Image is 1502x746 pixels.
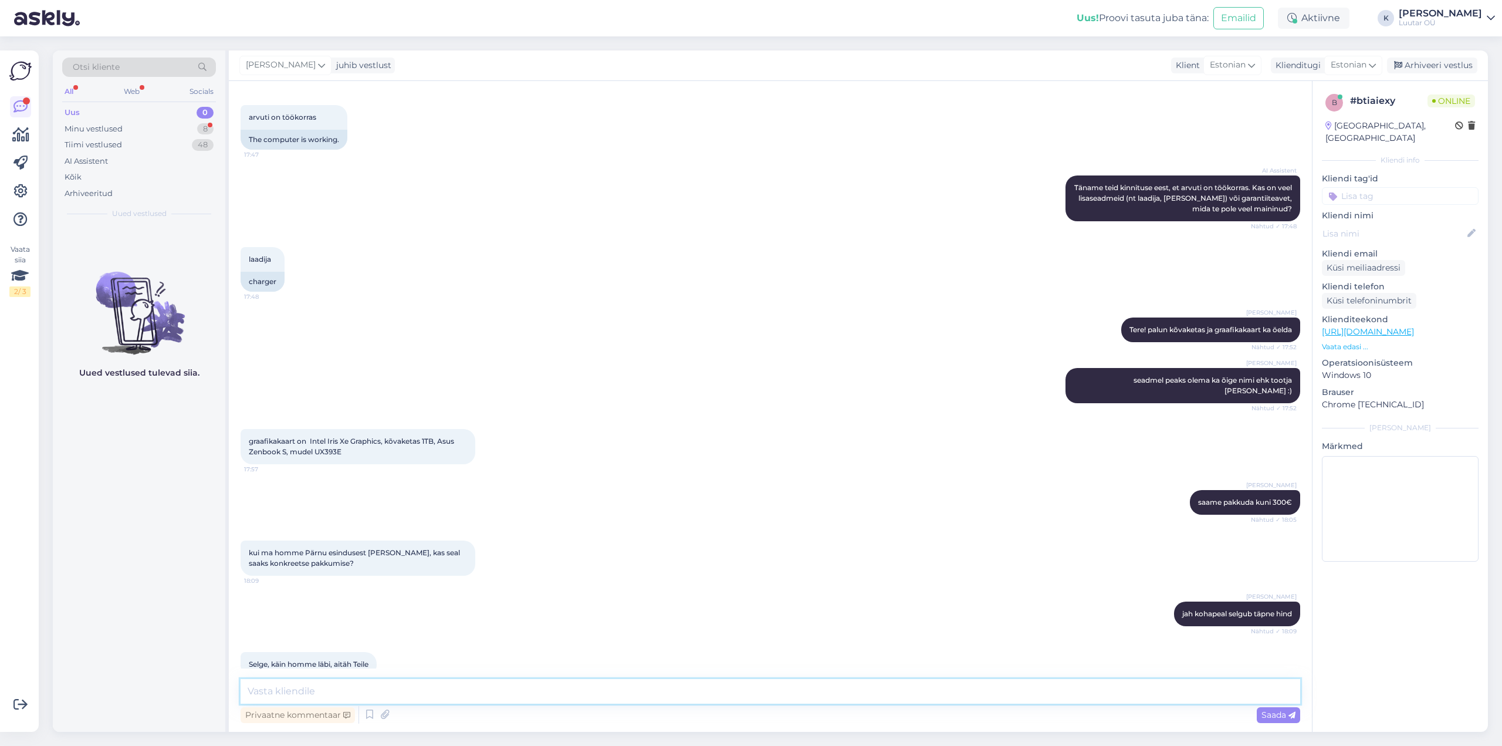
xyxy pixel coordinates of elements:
span: AI Assistent [1253,166,1297,175]
span: Nähtud ✓ 17:52 [1251,343,1297,352]
p: Kliendi tag'id [1322,173,1479,185]
p: Windows 10 [1322,369,1479,382]
span: 17:57 [244,465,288,474]
div: Privaatne kommentaar [241,707,355,723]
span: arvuti on töökorras [249,113,316,121]
div: Web [121,84,142,99]
input: Lisa tag [1322,187,1479,205]
span: Nähtud ✓ 17:52 [1251,404,1297,413]
div: 8 [197,123,214,135]
div: Küsi telefoninumbrit [1322,293,1416,309]
div: Arhiveeri vestlus [1387,58,1477,73]
div: [GEOGRAPHIC_DATA], [GEOGRAPHIC_DATA] [1325,120,1455,144]
span: seadmel peaks olema ka õige nimi ehk tootja [PERSON_NAME] :) [1134,376,1294,395]
div: Kliendi info [1322,155,1479,166]
p: Vaata edasi ... [1322,342,1479,352]
p: Kliendi email [1322,248,1479,260]
span: Uued vestlused [112,208,167,219]
span: jah kohapeal selgub täpne hind [1182,609,1292,618]
span: Estonian [1210,59,1246,72]
p: Kliendi telefon [1322,281,1479,293]
img: No chats [53,251,225,356]
span: Nähtud ✓ 18:05 [1251,515,1297,524]
span: b [1332,98,1337,107]
span: [PERSON_NAME] [1246,592,1297,601]
div: Klienditugi [1271,59,1321,72]
div: K [1378,10,1394,26]
span: Otsi kliente [73,61,120,73]
div: 48 [192,139,214,151]
div: [PERSON_NAME] [1399,9,1482,18]
div: Aktiivne [1278,8,1349,29]
div: Luutar OÜ [1399,18,1482,28]
span: Online [1427,94,1475,107]
a: [PERSON_NAME]Luutar OÜ [1399,9,1495,28]
div: Socials [187,84,216,99]
div: Minu vestlused [65,123,123,135]
p: Kliendi nimi [1322,210,1479,222]
div: # btiaiexy [1350,94,1427,108]
span: Nähtud ✓ 17:48 [1251,222,1297,231]
span: graafikakaart on Intel Iris Xe Graphics, kõvaketas 1TB, Asus Zenbook S, mudel UX393E [249,437,456,456]
span: [PERSON_NAME] [1246,308,1297,317]
span: Saada [1261,710,1295,720]
span: 17:47 [244,150,288,159]
div: All [62,84,76,99]
span: kui ma homme Pärnu esindusest [PERSON_NAME], kas seal saaks konkreetse pakkumise? [249,548,462,568]
p: Uued vestlused tulevad siia. [79,367,199,379]
span: Täname teid kinnituse eest, et arvuti on töökorras. Kas on veel lisaseadmeid (nt laadija, [PERSON... [1074,183,1294,213]
span: [PERSON_NAME] [1246,481,1297,490]
span: [PERSON_NAME] [246,59,316,72]
div: Uus [65,107,80,119]
span: Tere! palun kõvaketas ja graafikakaart ka öelda [1129,325,1292,334]
div: Vaata siia [9,244,31,297]
div: The computer is working. [241,130,347,150]
span: 18:09 [244,576,288,585]
p: Operatsioonisüsteem [1322,357,1479,369]
p: Brauser [1322,386,1479,399]
span: laadija [249,255,271,264]
div: [PERSON_NAME] [1322,423,1479,433]
span: Nähtud ✓ 18:09 [1251,627,1297,636]
div: charger [241,272,285,292]
div: 2 / 3 [9,286,31,297]
div: Proovi tasuta juba täna: [1077,11,1209,25]
img: Askly Logo [9,60,32,82]
b: Uus! [1077,12,1099,23]
div: Klient [1171,59,1200,72]
div: Kõik [65,171,82,183]
span: Estonian [1331,59,1366,72]
div: 0 [197,107,214,119]
div: juhib vestlust [331,59,391,72]
span: Selge, käin homme läbi, aitäh Teile [249,660,368,669]
p: Chrome [TECHNICAL_ID] [1322,399,1479,411]
p: Märkmed [1322,440,1479,453]
input: Lisa nimi [1322,227,1465,240]
span: saame pakkuda kuni 300€ [1198,498,1292,507]
a: [URL][DOMAIN_NAME] [1322,326,1414,337]
p: Klienditeekond [1322,313,1479,326]
span: 17:48 [244,292,288,301]
div: Tiimi vestlused [65,139,122,151]
button: Emailid [1213,7,1264,29]
div: Küsi meiliaadressi [1322,260,1405,276]
div: AI Assistent [65,156,108,167]
span: [PERSON_NAME] [1246,359,1297,367]
div: Arhiveeritud [65,188,113,200]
